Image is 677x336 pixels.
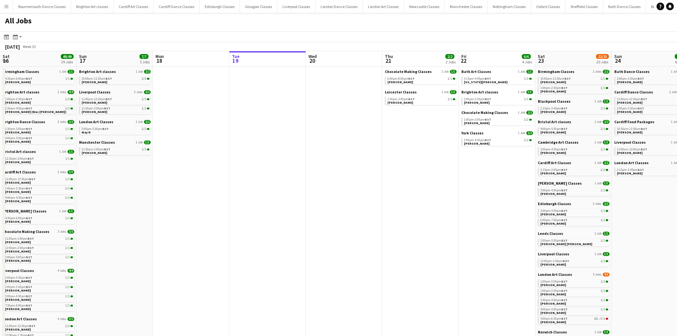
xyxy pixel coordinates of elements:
span: 1/1 [450,70,457,74]
span: 1/1 [601,107,605,110]
span: 3:00pm-4:30pm [540,148,568,151]
span: 11:00am-12:30pm [5,178,36,181]
span: Katie Mc Collum [617,100,642,105]
span: 1/1 [450,90,457,94]
span: 1/1 [68,150,74,154]
span: 1 Job [518,90,525,94]
span: Cardiff Food Packages [614,119,654,124]
span: 2/2 [65,196,70,199]
span: York Classes [461,131,483,135]
div: Chocolate Making Classes1 Job1/16:00pm-8:00pmBST1/1[PERSON_NAME] [385,69,457,90]
span: May N [82,130,91,134]
span: 2:15pm-3:45pm [617,168,644,172]
div: York Classes1 Job2/23:00pm-4:30pmBST2/2[PERSON_NAME] [461,131,533,147]
button: Glasgow Classes [240,0,277,13]
span: 1/1 [601,77,605,80]
a: Bath Art Classes1 Job1/1 [461,69,533,74]
span: 1/1 [65,178,70,181]
span: BST [26,127,32,131]
span: Bristol Art classes [3,149,36,154]
span: 2/2 [65,187,70,190]
span: BST [564,76,571,81]
span: 5/5 [68,170,74,174]
span: BST [561,147,568,151]
a: Cardiff Art Classes1 Job2/2 [538,160,609,165]
a: 2:00pm-3:30pmBST1/1[PERSON_NAME] [464,97,532,104]
span: Judith Ward [387,80,413,84]
div: Blackpool Classes1 Job1/12:15pm-3:45pmBST1/1[PERSON_NAME] [538,99,609,119]
span: 2:00pm-3:30pm [617,77,644,80]
a: 1:00pm-2:30pmBST1/1[PERSON_NAME] [540,86,608,93]
span: Cardiff Dance Classes [614,90,653,94]
span: Lynne Mckay [5,130,31,134]
span: 1:00pm-2:30pm [5,98,32,101]
a: 11:00am-12:30pmBST1/1[PERSON_NAME] [82,97,149,104]
span: Lauren Chan [387,100,413,105]
button: Sheffield Classes [565,0,603,13]
span: 2/2 [601,127,605,131]
span: 1 Job [518,111,525,115]
span: 2 Jobs [58,90,66,94]
span: 2/2 [65,107,70,110]
span: 1 Job [136,120,143,124]
a: 4:00pm-5:30pmBST2/2[PERSON_NAME] [5,196,73,203]
div: Brighton Dance Classes2 Jobs2/21:30pm-3:00pmBST1/1[PERSON_NAME]4:00pm-5:30pmBST1/1[PERSON_NAME] [3,119,74,149]
div: Manchester Classes1 Job1/111:30am-1:00pmBST1/1[PERSON_NAME] [79,140,151,156]
span: Bath Art Classes [461,69,491,74]
span: BST [561,86,568,90]
span: BST [638,76,644,81]
span: Brighton Dance Classes [3,119,45,124]
span: 11:00am-12:30pm [617,98,647,101]
span: 1 Job [136,140,143,144]
span: 2:00pm-3:30pm [617,107,644,110]
span: BST [638,168,644,172]
span: 1 Job [518,131,525,135]
div: [PERSON_NAME] Classes1 Job1/13:00pm-4:30pmBST1/1[PERSON_NAME] [538,181,609,201]
div: Birmingham Classes2 Jobs2/210:00am-11:30amBST1/1[PERSON_NAME]1:00pm-2:30pmBST1/1[PERSON_NAME] [538,69,609,99]
span: 1/1 [526,70,533,74]
span: London Art Classes [614,160,649,165]
span: Samantha Martinez [464,100,490,105]
a: 12:30pm-2:00pmBST1/1[PERSON_NAME] [5,156,73,164]
span: Manchester Classes [79,140,115,145]
span: 1:00pm-2:30pm [540,86,568,90]
span: Roanna Levannais [617,110,642,114]
a: 3:00pm-4:30pmBST2/2[PERSON_NAME] [464,138,532,145]
button: London Dance Classes [315,0,363,13]
span: 1/1 [448,77,452,80]
span: 2/2 [144,90,151,94]
a: 2:00pm-3:30pmBST2/2May N [82,127,149,134]
span: Ashlee Barron [5,100,31,105]
span: Kath Barco [540,151,566,155]
span: 1/1 [142,107,146,110]
a: 10:00am-11:30amBST1/1[PERSON_NAME] [540,76,608,84]
div: Bristol Art classes1 Job2/24:00pm-5:30pmBST2/2[PERSON_NAME] [538,119,609,140]
div: Brighton Art classes1 Job2/210:00am-11:30amBST2/2[PERSON_NAME] [79,69,151,90]
span: BST [26,97,32,101]
span: 1 Job [594,100,601,103]
span: 2/2 [68,120,74,124]
a: Bristol Art classes1 Job2/2 [538,119,609,124]
span: 3:15pm-4:45pm [464,77,491,80]
span: Liverpool Classes [79,90,110,94]
span: 1/1 [524,77,529,80]
span: Chester Classes [538,181,582,186]
span: Brighton Art classes [79,69,116,74]
span: 1/1 [65,157,70,160]
span: BST [26,76,32,81]
span: 2/2 [144,70,151,74]
a: Brighton Dance Classes2 Jobs2/2 [3,119,74,124]
div: Bath Art Classes1 Job1/13:15pm-4:45pmBST1/1[US_STATE][PERSON_NAME] [461,69,533,90]
span: Leicester Classes [385,90,417,94]
span: BST [26,136,32,140]
span: 4:00pm-5:30pm [540,127,568,131]
a: 3:00pm-4:30pmBST1/1[PERSON_NAME] [540,147,608,155]
span: Sarah Oleary [5,190,31,194]
span: BST [561,106,568,110]
a: Brighton Art classes1 Job2/2 [79,69,151,74]
span: Louise Blackmore [5,140,31,144]
span: Candice Wright [540,192,566,196]
button: Newcastle Classes [404,0,445,13]
a: Chocolate Making Classes1 Job2/2 [461,110,533,115]
a: 1:00pm-2:30pmBST2/2[PERSON_NAME] [5,186,73,194]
